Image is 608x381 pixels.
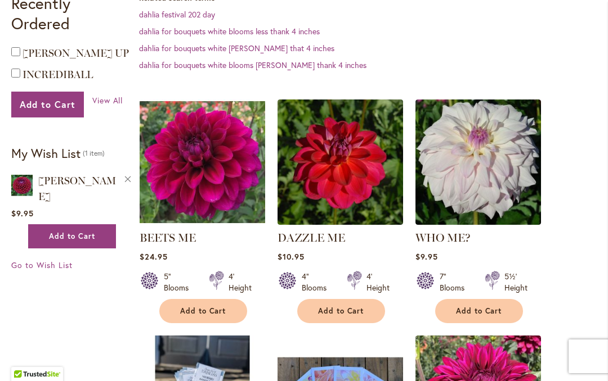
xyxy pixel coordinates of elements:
a: BEETS ME [140,231,196,244]
img: BEETS ME [140,99,265,225]
a: Who Me? [415,216,541,227]
iframe: Launch Accessibility Center [8,341,40,373]
a: [PERSON_NAME] [38,175,116,203]
span: Add to Cart [49,232,95,241]
a: Ivanetti [11,173,33,200]
img: DAZZLE ME [278,99,403,225]
button: Add to Cart [11,92,84,117]
span: Add to Cart [456,306,502,316]
button: Add to Cart [435,299,523,323]
span: Add to Cart [180,306,226,316]
img: Ivanetti [11,173,33,198]
img: Who Me? [415,99,541,225]
span: Add to Cart [20,98,75,110]
span: $10.95 [278,251,305,262]
div: 7" Blooms [440,271,471,293]
a: DAZZLE ME [278,216,403,227]
button: Add to Cart [159,299,247,323]
div: 5" Blooms [164,271,195,293]
a: dahlia festival 202 day [139,9,215,20]
button: Add to Cart [297,299,385,323]
div: 4' Height [229,271,252,293]
strong: My Wish List [11,145,81,161]
a: INCREDIBALL [23,69,93,81]
span: $9.95 [415,251,438,262]
a: dahlia for bouquets white blooms less thank 4 inches [139,26,320,37]
div: 4' Height [366,271,390,293]
a: dahlia for bouquets white blooms [PERSON_NAME] thank 4 inches [139,60,366,70]
button: Add to Cart [28,224,116,248]
a: DAZZLE ME [278,231,345,244]
div: 5½' Height [504,271,527,293]
span: $24.95 [140,251,168,262]
a: dahlia for bouquets white [PERSON_NAME] that 4 inches [139,43,334,53]
span: $9.95 [11,208,34,219]
div: 4" Blooms [302,271,333,293]
span: 1 item [83,149,105,157]
a: BEETS ME [140,216,265,227]
a: Go to Wish List [11,260,73,271]
a: View All [92,95,123,106]
a: WHO ME? [415,231,471,244]
span: Add to Cart [318,306,364,316]
a: [PERSON_NAME] UP [23,47,129,60]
